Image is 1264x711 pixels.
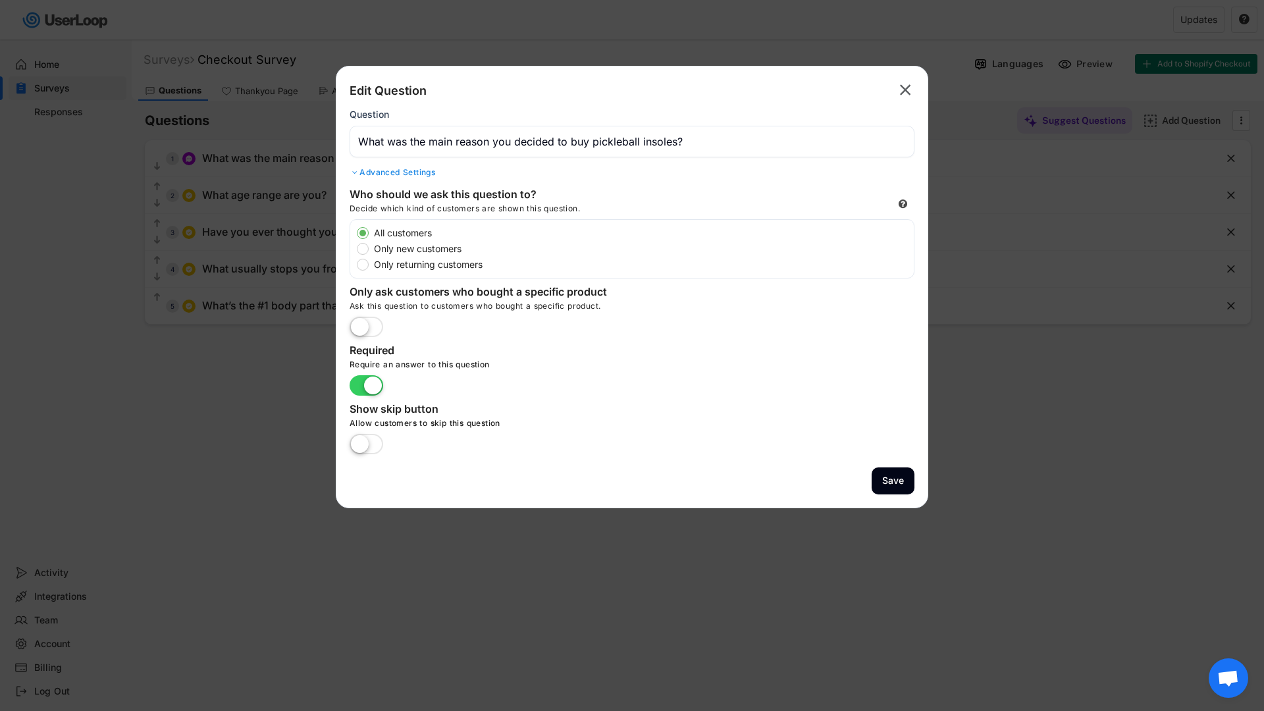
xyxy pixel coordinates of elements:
div: Allow customers to skip this question [350,418,745,434]
div: Decide which kind of customers are shown this question. [350,203,679,219]
div: Advanced Settings [350,167,914,178]
div: Show skip button [350,402,613,418]
div: Require an answer to this question [350,359,745,375]
button:  [896,80,914,101]
div: Ask this question to customers who bought a specific product. [350,301,914,317]
div: Who should we ask this question to? [350,188,613,203]
div: Required [350,344,613,359]
div: Open chat [1209,658,1248,698]
text:  [900,80,911,99]
div: Question [350,109,389,120]
div: Only ask customers who bought a specific product [350,285,613,301]
input: Type your question here... [350,126,914,157]
div: Edit Question [350,83,427,99]
button: Save [872,467,914,494]
label: Only new customers [370,244,914,253]
label: Only returning customers [370,260,914,269]
label: All customers [370,228,914,238]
